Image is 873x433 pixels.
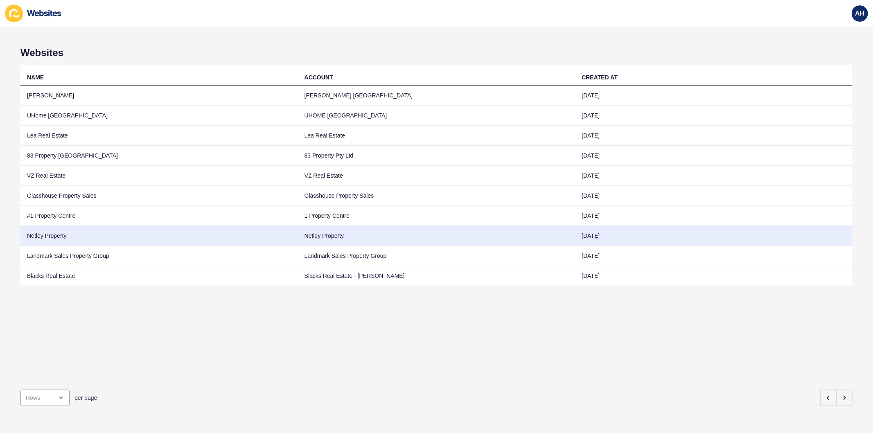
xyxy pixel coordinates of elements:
td: [DATE] [575,186,853,206]
div: NAME [27,73,44,81]
td: UHOME [GEOGRAPHIC_DATA] [298,106,575,126]
td: Lea Real Estate [298,126,575,146]
td: 1 Property Centre [298,206,575,226]
td: UHome [GEOGRAPHIC_DATA] [20,106,298,126]
td: #1 Property Centre [20,206,298,226]
td: [DATE] [575,266,853,286]
td: [DATE] [575,226,853,246]
td: Landmark Sales Property Group [298,246,575,266]
td: [DATE] [575,126,853,146]
td: VZ Real Estate [20,166,298,186]
td: [DATE] [575,246,853,266]
td: [DATE] [575,146,853,166]
td: [DATE] [575,206,853,226]
td: VZ Real Estate [298,166,575,186]
td: 83 Property Pty Ltd [298,146,575,166]
div: ACCOUNT [305,73,333,81]
td: [PERSON_NAME] [20,86,298,106]
td: Blacks Real Estate - [PERSON_NAME] [298,266,575,286]
span: AH [855,9,864,18]
td: [DATE] [575,166,853,186]
td: Blacks Real Estate [20,266,298,286]
td: Landmark Sales Property Group [20,246,298,266]
td: [DATE] [575,106,853,126]
div: CREATED AT [582,73,618,81]
div: open menu [20,390,70,406]
td: Glasshouse Property Sales [298,186,575,206]
span: per page [74,394,97,402]
td: [DATE] [575,86,853,106]
h1: Websites [20,47,853,59]
td: Lea Real Estate [20,126,298,146]
td: Netley Property [20,226,298,246]
td: 83 Property [GEOGRAPHIC_DATA] [20,146,298,166]
td: Glasshouse Property Sales [20,186,298,206]
td: [PERSON_NAME] [GEOGRAPHIC_DATA] [298,86,575,106]
td: Netley Property [298,226,575,246]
